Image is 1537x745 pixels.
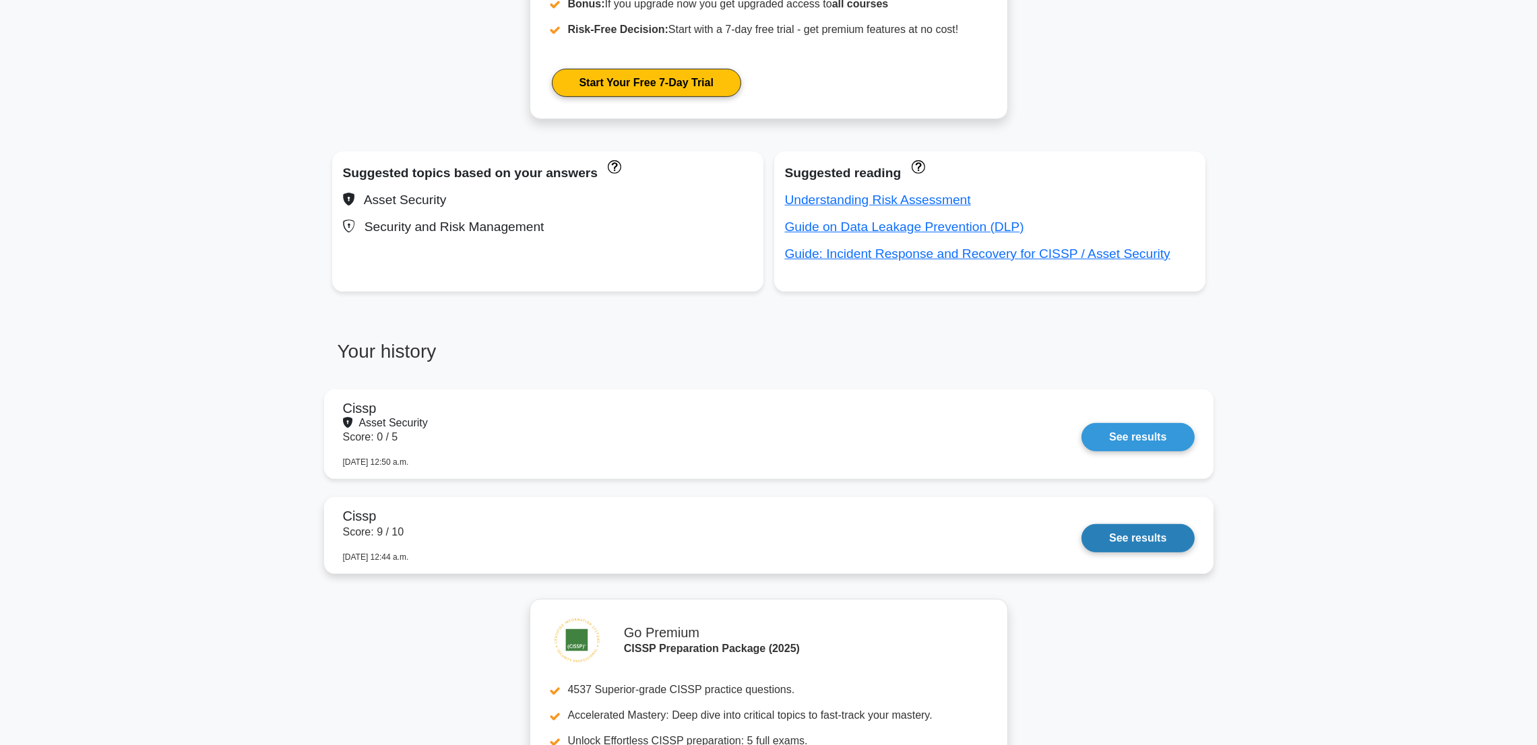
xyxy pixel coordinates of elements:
[552,69,741,97] a: Start Your Free 7-Day Trial
[604,159,621,173] a: These topics have been answered less than 50% correct. Topics disapear when you answer questions ...
[785,247,1170,261] a: Guide: Incident Response and Recovery for CISSP / Asset Security
[332,340,761,374] h3: Your history
[785,220,1024,234] a: Guide on Data Leakage Prevention (DLP)
[908,159,924,173] a: These concepts have been answered less than 50% correct. The guides disapear when you answer ques...
[785,193,971,207] a: Understanding Risk Assessment
[343,162,753,184] div: Suggested topics based on your answers
[785,162,1195,184] div: Suggested reading
[1081,423,1194,451] a: See results
[1081,524,1194,552] a: See results
[343,216,753,238] div: Security and Risk Management
[343,189,753,211] div: Asset Security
